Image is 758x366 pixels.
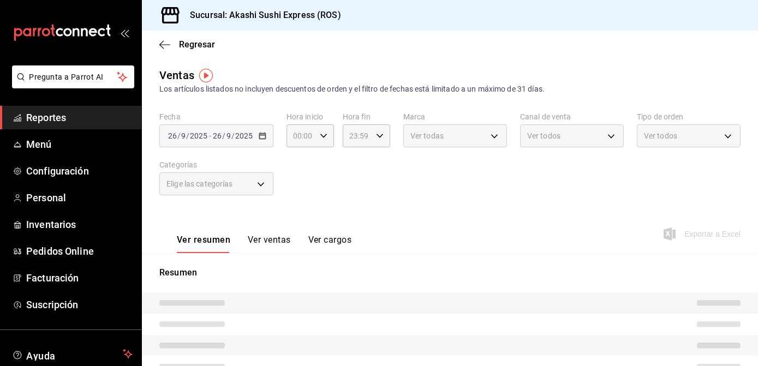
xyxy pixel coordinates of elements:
[186,131,189,140] span: /
[235,131,253,140] input: ----
[12,65,134,88] button: Pregunta a Parrot AI
[410,130,444,141] span: Ver todas
[159,266,741,279] p: Resumen
[226,131,231,140] input: --
[189,131,208,140] input: ----
[26,137,133,152] span: Menú
[26,347,118,361] span: Ayuda
[248,235,291,253] button: Ver ventas
[308,235,352,253] button: Ver cargos
[520,113,624,121] label: Canal de venta
[120,28,129,37] button: open_drawer_menu
[159,161,273,169] label: Categorías
[26,110,133,125] span: Reportes
[26,297,133,312] span: Suscripción
[159,113,273,121] label: Fecha
[199,69,213,82] img: Tooltip marker
[209,131,211,140] span: -
[181,9,341,22] h3: Sucursal: Akashi Sushi Express (ROS)
[287,113,334,121] label: Hora inicio
[159,39,215,50] button: Regresar
[177,235,351,253] div: navigation tabs
[212,131,222,140] input: --
[8,79,134,91] a: Pregunta a Parrot AI
[29,71,117,83] span: Pregunta a Parrot AI
[177,131,181,140] span: /
[644,130,677,141] span: Ver todos
[403,113,507,121] label: Marca
[26,244,133,259] span: Pedidos Online
[343,113,390,121] label: Hora fin
[159,83,741,95] div: Los artículos listados no incluyen descuentos de orden y el filtro de fechas está limitado a un m...
[637,113,741,121] label: Tipo de orden
[177,235,230,253] button: Ver resumen
[166,178,233,189] span: Elige las categorías
[179,39,215,50] span: Regresar
[222,131,225,140] span: /
[231,131,235,140] span: /
[26,217,133,232] span: Inventarios
[26,190,133,205] span: Personal
[26,164,133,178] span: Configuración
[26,271,133,285] span: Facturación
[168,131,177,140] input: --
[181,131,186,140] input: --
[159,67,194,83] div: Ventas
[527,130,560,141] span: Ver todos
